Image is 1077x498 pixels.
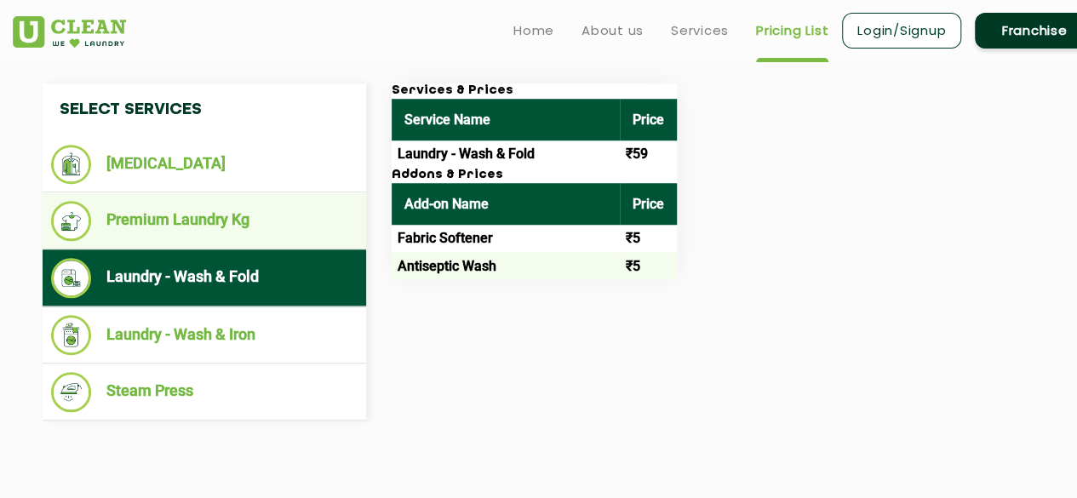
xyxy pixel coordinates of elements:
a: About us [581,20,644,41]
th: Price [620,99,677,140]
h3: Addons & Prices [392,168,677,183]
img: Laundry - Wash & Iron [51,315,91,355]
td: Fabric Softener [392,225,620,252]
td: Laundry - Wash & Fold [392,140,620,168]
a: Login/Signup [842,13,961,49]
li: Laundry - Wash & Fold [51,258,358,298]
td: ₹59 [620,140,677,168]
li: [MEDICAL_DATA] [51,145,358,184]
th: Price [620,183,677,225]
a: Home [513,20,554,41]
a: Pricing List [756,20,828,41]
h3: Services & Prices [392,83,677,99]
img: Dry Cleaning [51,145,91,184]
img: Steam Press [51,372,91,412]
td: Antiseptic Wash [392,252,620,279]
img: Premium Laundry Kg [51,201,91,241]
td: ₹5 [620,225,677,252]
h4: Select Services [43,83,366,136]
img: Laundry - Wash & Fold [51,258,91,298]
li: Premium Laundry Kg [51,201,358,241]
th: Service Name [392,99,620,140]
td: ₹5 [620,252,677,279]
img: UClean Laundry and Dry Cleaning [13,16,126,48]
a: Services [671,20,729,41]
th: Add-on Name [392,183,620,225]
li: Laundry - Wash & Iron [51,315,358,355]
li: Steam Press [51,372,358,412]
